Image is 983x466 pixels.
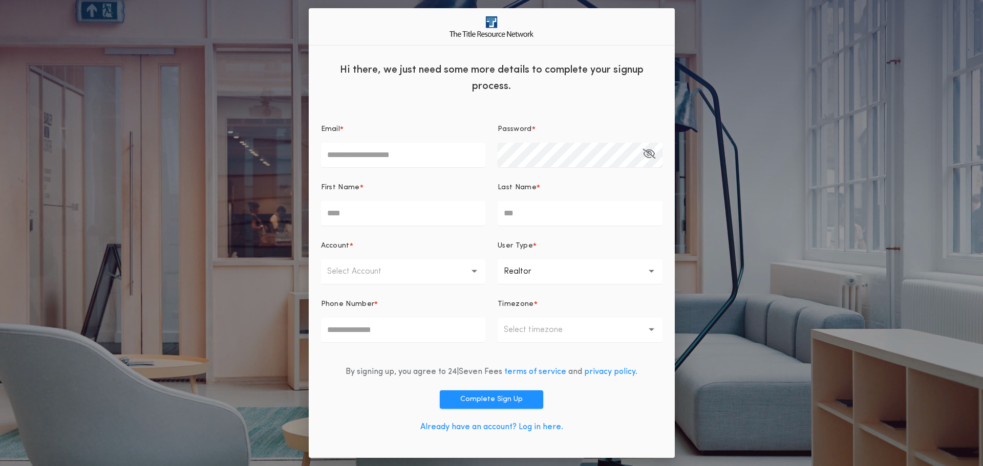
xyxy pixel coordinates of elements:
p: Phone Number [321,299,375,309]
button: Select Account [321,259,486,284]
p: First Name [321,183,360,193]
p: Password [498,124,532,135]
a: Already have an account? Log in here. [420,423,563,431]
div: By signing up, you agree to 24|Seven Fees and [346,366,637,378]
p: Email [321,124,340,135]
p: Account [321,241,350,251]
p: Last Name [498,183,537,193]
img: logo [450,16,533,36]
p: Select Account [327,265,398,278]
p: Timezone [498,299,534,309]
div: Hi there, we just need some more details to complete your signup process. [309,54,675,100]
input: Password* [498,143,663,167]
button: Complete Sign Up [440,390,543,409]
p: Realtor [504,265,548,278]
p: Select timezone [504,324,579,336]
button: Select timezone [498,318,663,342]
button: Password* [643,143,655,167]
a: terms of service [504,368,566,376]
p: User Type [498,241,533,251]
button: Realtor [498,259,663,284]
input: Email* [321,143,486,167]
input: Last Name* [498,201,663,226]
input: First Name* [321,201,486,226]
a: privacy policy. [584,368,637,376]
input: Phone Number* [321,318,486,342]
